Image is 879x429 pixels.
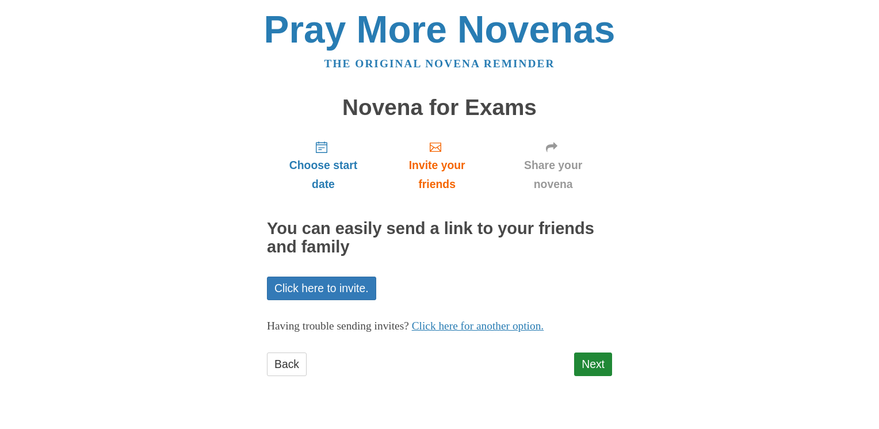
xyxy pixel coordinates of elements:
[494,131,612,200] a: Share your novena
[267,320,409,332] span: Having trouble sending invites?
[574,353,612,376] a: Next
[267,220,612,256] h2: You can easily send a link to your friends and family
[506,156,601,194] span: Share your novena
[267,277,376,300] a: Click here to invite.
[267,353,307,376] a: Back
[278,156,368,194] span: Choose start date
[324,58,555,70] a: The original novena reminder
[264,8,616,51] a: Pray More Novenas
[391,156,483,194] span: Invite your friends
[380,131,494,200] a: Invite your friends
[412,320,544,332] a: Click here for another option.
[267,131,380,200] a: Choose start date
[267,95,612,120] h1: Novena for Exams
